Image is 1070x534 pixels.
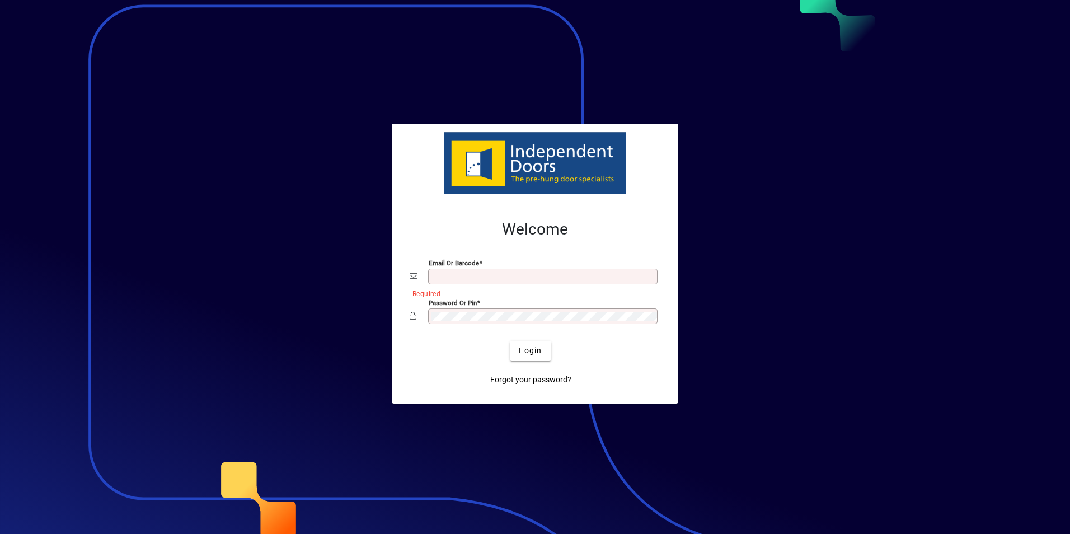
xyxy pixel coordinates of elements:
a: Forgot your password? [486,370,576,390]
h2: Welcome [410,220,660,239]
mat-label: Password or Pin [429,298,477,306]
button: Login [510,341,551,361]
mat-error: Required [412,287,651,299]
span: Forgot your password? [490,374,571,386]
span: Login [519,345,542,357]
mat-label: Email or Barcode [429,259,479,266]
